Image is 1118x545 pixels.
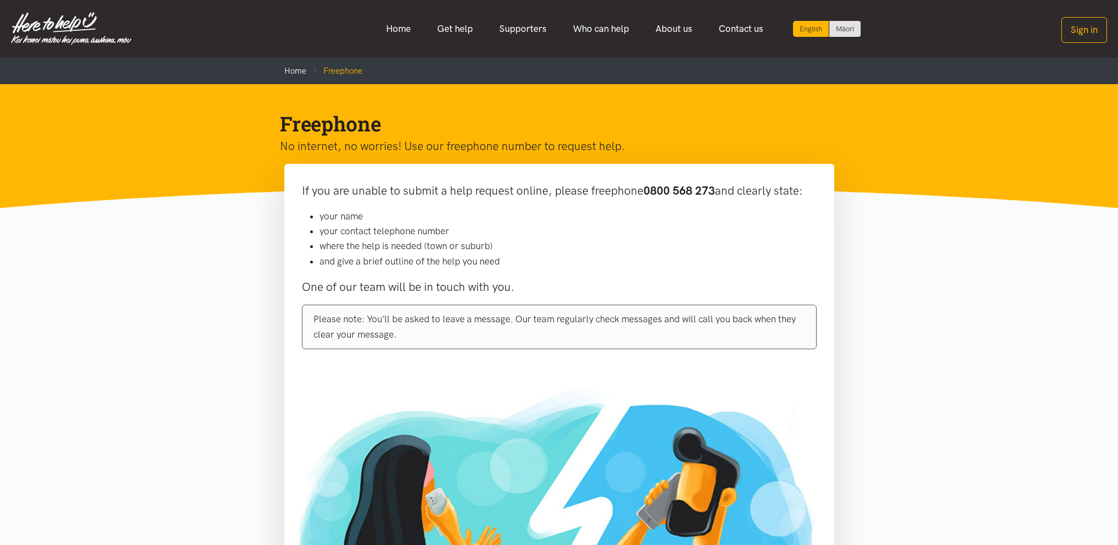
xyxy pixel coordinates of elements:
a: About us [642,17,706,41]
div: Please note: You'll be asked to leave a message. Our team regularly check messages and will call ... [302,305,817,349]
h1: Freephone [280,111,821,137]
div: Current language [793,21,829,37]
li: and give a brief outline of the help you need [320,254,817,269]
a: Get help [424,17,486,41]
div: Language toggle [793,21,861,37]
li: where the help is needed (town or suburb) [320,239,817,254]
p: One of our team will be in touch with you. [302,278,817,296]
a: Home [284,66,306,76]
a: Contact us [706,17,776,41]
button: Sign in [1061,17,1107,43]
p: If you are unable to submit a help request online, please freephone and clearly state: [302,181,817,200]
li: your contact telephone number [320,224,817,239]
a: Who can help [560,17,642,41]
b: 0800 568 273 [643,184,715,197]
a: Switch to Te Reo Māori [829,21,861,37]
a: Home [373,17,424,41]
a: Supporters [486,17,560,41]
img: Home [11,12,131,45]
p: No internet, no worries! Use our freephone number to request help. [280,137,821,156]
li: Freephone [306,64,362,78]
li: your name [320,209,817,224]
